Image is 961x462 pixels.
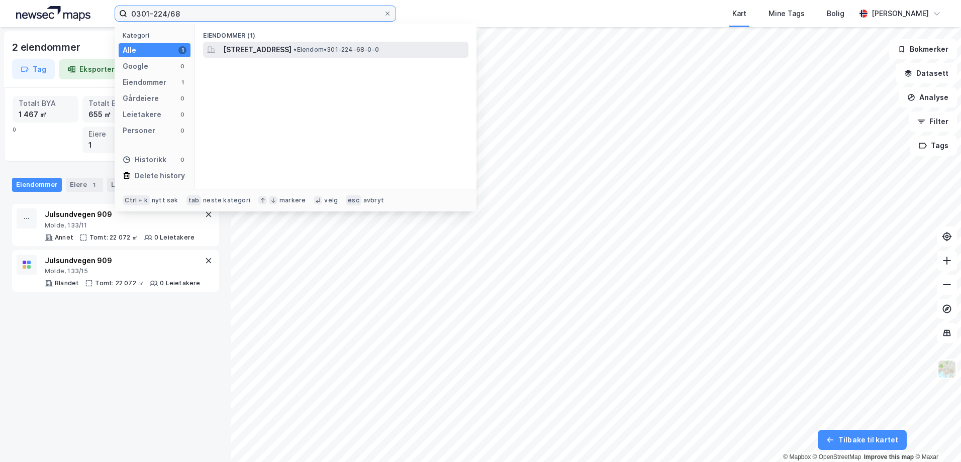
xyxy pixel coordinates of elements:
[12,59,55,79] button: Tag
[178,62,186,70] div: 0
[827,8,844,20] div: Bolig
[55,234,73,242] div: Annet
[107,178,151,192] div: Leietakere
[909,111,957,132] button: Filter
[66,178,103,192] div: Eiere
[45,267,201,275] div: Molde, 133/15
[88,129,142,140] div: Eiere
[732,8,746,20] div: Kart
[12,39,82,55] div: 2 eiendommer
[88,109,142,120] div: 655 ㎡
[910,136,957,156] button: Tags
[13,96,219,153] div: 0
[911,414,961,462] div: Kontrollprogram for chat
[59,59,152,79] button: Eksporter til Excel
[864,453,914,460] a: Improve this map
[896,63,957,83] button: Datasett
[937,360,956,379] img: Z
[16,6,90,21] img: logo.a4113a55bc3d86da70a041830d287a7e.svg
[872,8,929,20] div: [PERSON_NAME]
[818,430,907,450] button: Tilbake til kartet
[123,44,136,56] div: Alle
[160,279,200,287] div: 0 Leietakere
[19,98,72,109] div: Totalt BYA
[123,108,161,121] div: Leietakere
[178,110,186,119] div: 0
[178,46,186,54] div: 1
[123,154,166,166] div: Historikk
[127,6,383,21] input: Søk på adresse, matrikkel, gårdeiere, leietakere eller personer
[123,76,166,88] div: Eiendommer
[186,195,202,205] div: tab
[123,60,148,72] div: Google
[89,234,138,242] div: Tomt: 22 072 ㎡
[123,92,159,104] div: Gårdeiere
[294,46,379,54] span: Eiendom • 301-224-68-0-0
[123,32,190,39] div: Kategori
[911,414,961,462] iframe: Chat Widget
[346,195,361,205] div: esc
[88,98,142,109] div: Totalt BRA
[45,221,195,229] div: Molde, 133/11
[123,125,155,137] div: Personer
[19,109,72,120] div: 1 467 ㎡
[899,87,957,107] button: Analyse
[294,46,297,53] span: •
[95,279,144,287] div: Tomt: 22 072 ㎡
[324,196,338,204] div: velg
[203,196,250,204] div: neste kategori
[45,208,195,220] div: Julsundvegen 909
[154,234,195,242] div: 0 Leietakere
[178,78,186,86] div: 1
[279,196,306,204] div: markere
[768,8,805,20] div: Mine Tags
[178,156,186,164] div: 0
[889,39,957,59] button: Bokmerker
[178,127,186,135] div: 0
[152,196,178,204] div: nytt søk
[195,24,476,42] div: Eiendommer (1)
[88,140,142,151] div: 1
[45,255,201,267] div: Julsundvegen 909
[783,453,811,460] a: Mapbox
[223,44,292,56] span: [STREET_ADDRESS]
[813,453,861,460] a: OpenStreetMap
[123,195,150,205] div: Ctrl + k
[12,178,62,192] div: Eiendommer
[89,180,99,190] div: 1
[363,196,384,204] div: avbryt
[55,279,79,287] div: Blandet
[135,170,185,182] div: Delete history
[178,94,186,102] div: 0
